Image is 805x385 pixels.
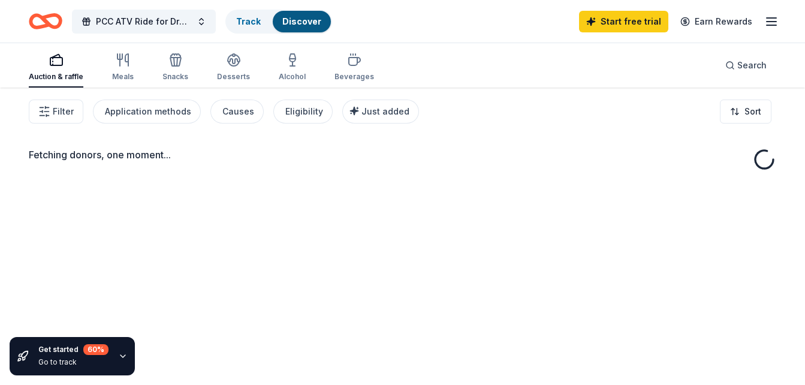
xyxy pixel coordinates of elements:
button: Sort [720,100,771,124]
button: Alcohol [279,48,306,88]
div: Desserts [217,72,250,82]
button: Causes [210,100,264,124]
span: Filter [53,104,74,119]
div: Alcohol [279,72,306,82]
button: Desserts [217,48,250,88]
button: Auction & raffle [29,48,83,88]
span: Sort [744,104,761,119]
span: PCC ATV Ride for Dream Factory of [GEOGRAPHIC_DATA] [96,14,192,29]
a: Track [236,16,261,26]
div: Fetching donors, one moment... [29,148,776,162]
span: Search [737,58,767,73]
div: Auction & raffle [29,72,83,82]
div: Meals [112,72,134,82]
div: Application methods [105,104,191,119]
button: Eligibility [273,100,333,124]
span: Just added [361,106,409,116]
button: Application methods [93,100,201,124]
button: Snacks [162,48,188,88]
a: Home [29,7,62,35]
button: Beverages [334,48,374,88]
div: Beverages [334,72,374,82]
div: Go to track [38,357,108,367]
a: Earn Rewards [673,11,759,32]
a: Discover [282,16,321,26]
button: Search [716,53,776,77]
button: TrackDiscover [225,10,332,34]
a: Start free trial [579,11,668,32]
div: Get started [38,344,108,355]
div: Eligibility [285,104,323,119]
div: Snacks [162,72,188,82]
button: Meals [112,48,134,88]
button: Filter [29,100,83,124]
div: Causes [222,104,254,119]
button: Just added [342,100,419,124]
div: 60 % [83,344,108,355]
button: PCC ATV Ride for Dream Factory of [GEOGRAPHIC_DATA] [72,10,216,34]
